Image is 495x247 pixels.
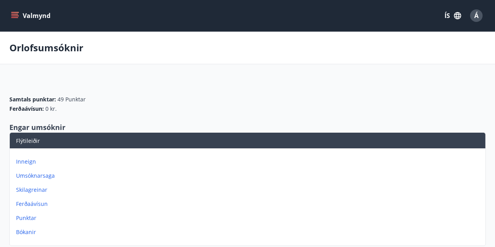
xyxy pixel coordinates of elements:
p: Bókanir [16,228,482,236]
button: ÍS [440,9,465,23]
p: Orlofsumsóknir [9,41,83,54]
span: 49 Punktar [58,96,86,103]
span: Flýtileiðir [16,137,40,144]
span: Samtals punktar : [9,96,56,103]
p: Inneign [16,158,482,166]
span: Ferðaávísun : [9,105,44,113]
span: Á [474,11,479,20]
p: Umsóknarsaga [16,172,482,180]
span: Engar umsóknir [9,123,65,132]
button: menu [9,9,54,23]
p: Punktar [16,214,482,222]
p: Ferðaávísun [16,200,482,208]
p: Skilagreinar [16,186,482,194]
span: 0 kr. [45,105,57,113]
button: Á [467,6,486,25]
